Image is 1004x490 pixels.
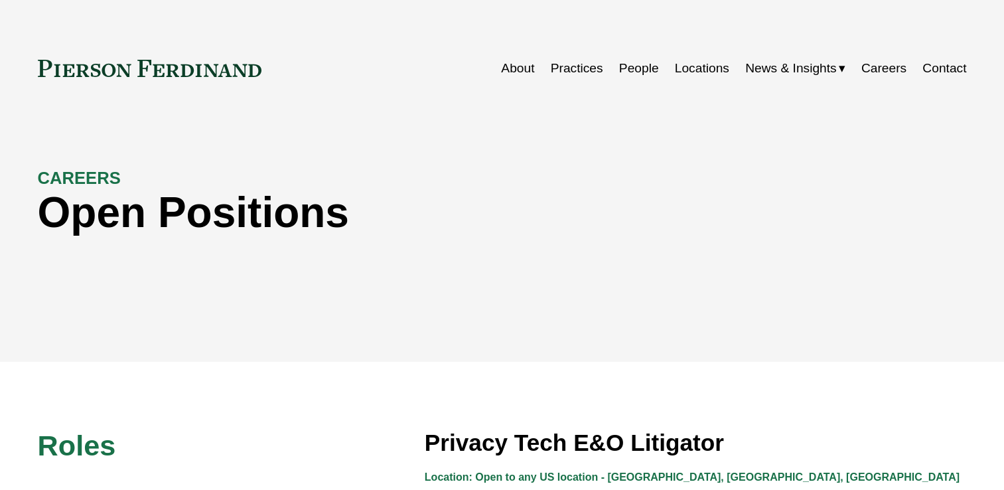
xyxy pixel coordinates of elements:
a: Careers [861,56,906,81]
a: Practices [551,56,603,81]
span: News & Insights [745,57,837,80]
span: Roles [38,430,116,461]
h3: Privacy Tech E&O Litigator [425,428,967,457]
a: folder dropdown [745,56,845,81]
h1: Open Positions [38,189,735,237]
a: About [501,56,534,81]
a: People [619,56,659,81]
a: Contact [922,56,966,81]
strong: CAREERS [38,169,121,187]
a: Locations [675,56,729,81]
